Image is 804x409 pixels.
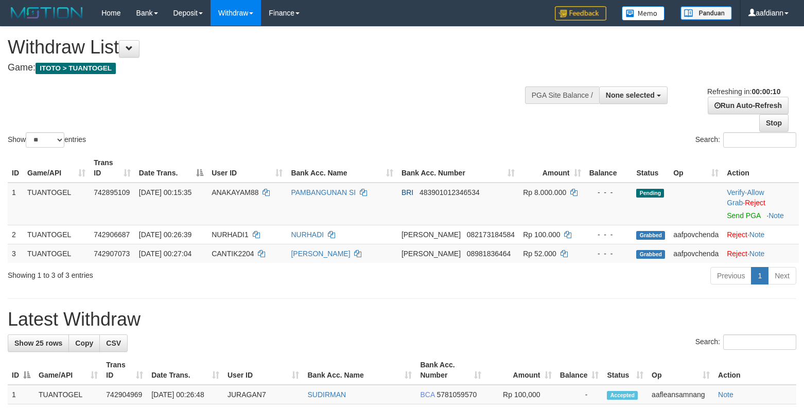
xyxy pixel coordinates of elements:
td: aafleansamnang [648,385,714,404]
span: Refreshing in: [707,87,780,96]
th: Action [714,355,796,385]
span: ANAKAYAM88 [212,188,258,197]
span: Copy 082173184584 to clipboard [467,230,515,239]
div: - - - [589,229,628,240]
img: Feedback.jpg [555,6,606,21]
th: Amount: activate to sort column ascending [485,355,555,385]
span: Rp 100.000 [523,230,560,239]
span: Rp 8.000.000 [523,188,566,197]
td: aafpovchenda [669,244,723,263]
th: Trans ID: activate to sort column ascending [90,153,135,183]
span: NURHADI1 [212,230,249,239]
span: [DATE] 00:26:39 [139,230,191,239]
label: Show entries [8,132,86,148]
span: BRI [401,188,413,197]
img: MOTION_logo.png [8,5,86,21]
th: Status [632,153,669,183]
th: Balance: activate to sort column ascending [556,355,603,385]
div: PGA Site Balance / [525,86,599,104]
a: Reject [727,250,747,258]
span: Copy 08981836464 to clipboard [467,250,511,258]
a: SUDIRMAN [307,390,346,399]
th: Status: activate to sort column ascending [603,355,648,385]
span: Show 25 rows [14,339,62,347]
span: [DATE] 00:27:04 [139,250,191,258]
span: Grabbed [636,250,665,259]
td: JURAGAN7 [223,385,304,404]
td: aafpovchenda [669,225,723,244]
a: 1 [751,267,768,284]
th: Game/API: activate to sort column ascending [23,153,90,183]
th: Bank Acc. Number: activate to sort column ascending [397,153,519,183]
th: ID: activate to sort column descending [8,355,34,385]
td: · [723,244,799,263]
h1: Withdraw List [8,37,526,58]
th: User ID: activate to sort column ascending [207,153,287,183]
td: · · [723,183,799,225]
strong: 00:00:10 [751,87,780,96]
span: Accepted [607,391,638,400]
th: Bank Acc. Name: activate to sort column ascending [287,153,397,183]
th: Op: activate to sort column ascending [648,355,714,385]
span: [PERSON_NAME] [401,230,461,239]
h4: Game: [8,63,526,73]
a: Note [718,390,733,399]
span: Pending [636,189,664,198]
td: [DATE] 00:26:48 [147,385,223,404]
span: 742895109 [94,188,130,197]
a: Show 25 rows [8,334,69,352]
span: BCA [420,390,434,399]
a: Reject [745,199,765,207]
td: 2 [8,225,23,244]
th: Bank Acc. Name: activate to sort column ascending [303,355,416,385]
div: - - - [589,248,628,259]
a: Run Auto-Refresh [708,97,789,114]
div: - - - [589,187,628,198]
img: Button%20Memo.svg [622,6,665,21]
img: panduan.png [680,6,732,20]
td: · [723,225,799,244]
a: Note [749,250,765,258]
th: Bank Acc. Number: activate to sort column ascending [416,355,485,385]
th: User ID: activate to sort column ascending [223,355,304,385]
a: CSV [99,334,128,352]
a: Note [749,230,765,239]
a: Send PGA [727,211,760,220]
span: [PERSON_NAME] [401,250,461,258]
a: Reject [727,230,747,239]
span: · [727,188,764,207]
th: Date Trans.: activate to sort column ascending [147,355,223,385]
th: ID [8,153,23,183]
td: TUANTOGEL [23,244,90,263]
a: Verify [727,188,745,197]
td: TUANTOGEL [23,183,90,225]
select: Showentries [26,132,64,148]
th: Amount: activate to sort column ascending [519,153,585,183]
span: [DATE] 00:15:35 [139,188,191,197]
td: - [556,385,603,404]
span: 742907073 [94,250,130,258]
td: TUANTOGEL [34,385,102,404]
th: Action [723,153,799,183]
label: Search: [695,334,796,350]
span: Copy [75,339,93,347]
span: CSV [106,339,121,347]
span: Grabbed [636,231,665,240]
span: Copy 5781059570 to clipboard [436,390,477,399]
a: PAMBANGUNAN SI [291,188,356,197]
td: 1 [8,385,34,404]
a: Previous [710,267,751,284]
span: 742906687 [94,230,130,239]
input: Search: [723,132,796,148]
th: Balance [585,153,633,183]
span: ITOTO > TUANTOGEL [36,63,116,74]
th: Date Trans.: activate to sort column descending [135,153,207,183]
a: Stop [759,114,789,132]
a: [PERSON_NAME] [291,250,350,258]
input: Search: [723,334,796,350]
span: None selected [606,91,655,99]
h1: Latest Withdraw [8,309,796,330]
th: Op: activate to sort column ascending [669,153,723,183]
a: Note [768,211,784,220]
label: Search: [695,132,796,148]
